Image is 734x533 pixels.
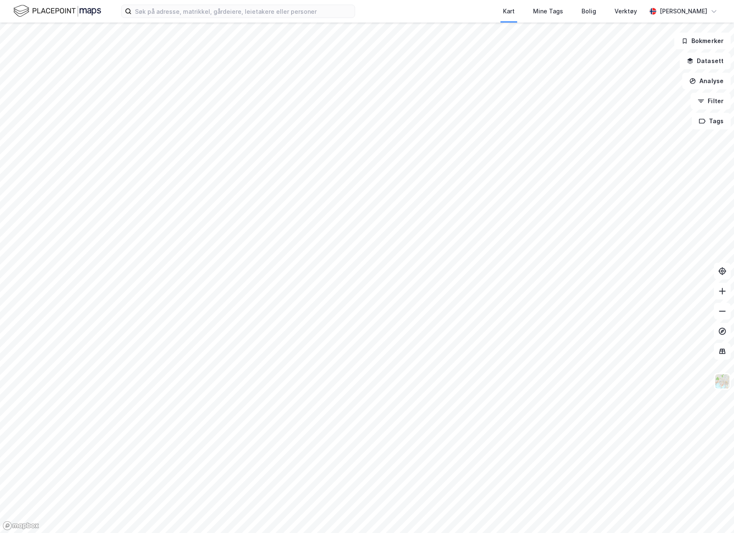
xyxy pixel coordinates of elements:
div: Bolig [582,6,596,16]
img: logo.f888ab2527a4732fd821a326f86c7f29.svg [13,4,101,18]
div: Verktøy [615,6,637,16]
div: [PERSON_NAME] [660,6,707,16]
iframe: Chat Widget [692,493,734,533]
div: Kart [503,6,515,16]
input: Søk på adresse, matrikkel, gårdeiere, leietakere eller personer [132,5,355,18]
div: Mine Tags [533,6,563,16]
